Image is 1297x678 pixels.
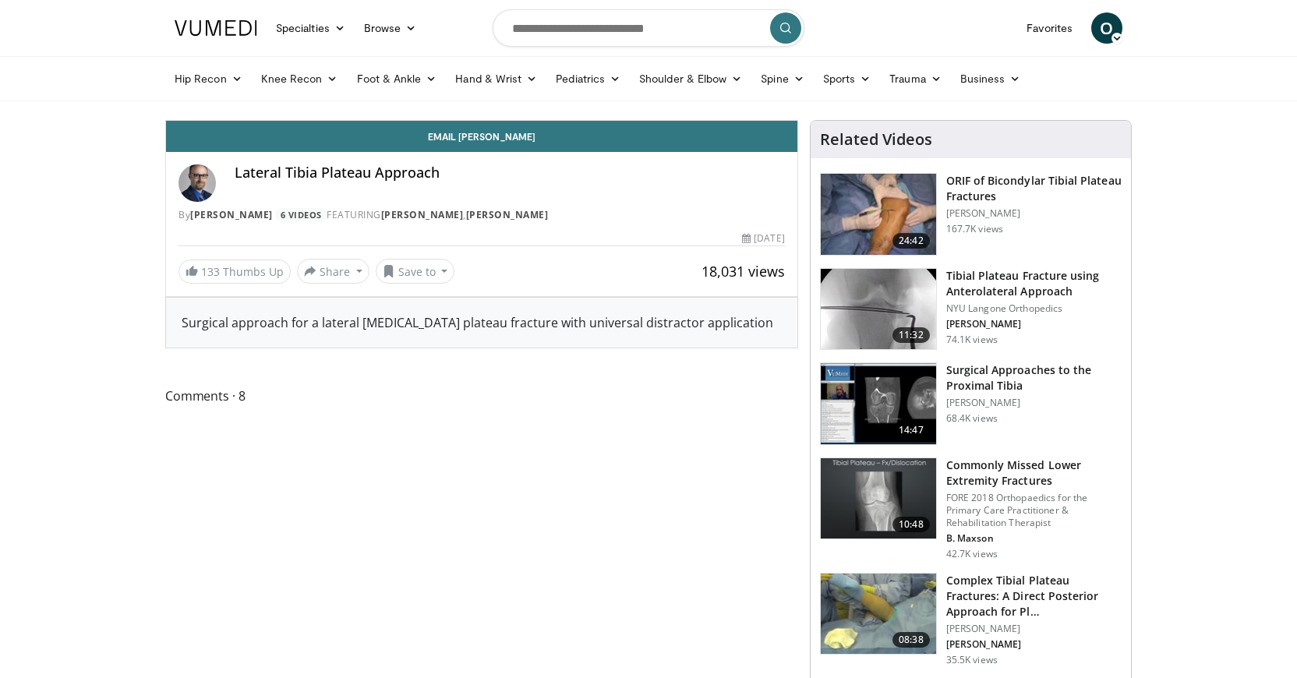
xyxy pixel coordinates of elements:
span: 10:48 [892,517,930,532]
a: Hip Recon [165,63,252,94]
img: Avatar [178,164,216,202]
p: NYU Langone Orthopedics [946,302,1122,315]
a: 14:47 Surgical Approaches to the Proximal Tibia [PERSON_NAME] 68.4K views [820,362,1122,445]
h3: ORIF of Bicondylar Tibial Plateau Fractures [946,173,1122,204]
div: By FEATURING , [178,208,785,222]
button: Save to [376,259,455,284]
a: Hand & Wrist [446,63,546,94]
a: Knee Recon [252,63,348,94]
a: Spine [751,63,813,94]
h3: Commonly Missed Lower Extremity Fractures [946,457,1122,489]
a: Email [PERSON_NAME] [166,121,797,152]
p: [PERSON_NAME] [946,638,1122,651]
input: Search topics, interventions [493,9,804,47]
a: 08:38 Complex Tibial Plateau Fractures: A Direct Posterior Approach for Pl… [PERSON_NAME] [PERSON... [820,573,1122,666]
a: Foot & Ankle [348,63,447,94]
span: 14:47 [892,422,930,438]
button: Share [297,259,369,284]
span: 08:38 [892,632,930,648]
a: [PERSON_NAME] [190,208,273,221]
span: Comments 8 [165,386,798,406]
span: 133 [201,264,220,279]
a: Pediatrics [546,63,630,94]
a: 6 Videos [275,208,327,221]
span: 24:42 [892,233,930,249]
a: Sports [814,63,881,94]
h4: Related Videos [820,130,932,149]
p: 167.7K views [946,223,1003,235]
a: 10:48 Commonly Missed Lower Extremity Fractures FORE 2018 Orthopaedics for the Primary Care Pract... [820,457,1122,560]
span: 11:32 [892,327,930,343]
p: 74.1K views [946,334,998,346]
div: Surgical approach for a lateral [MEDICAL_DATA] plateau fracture with universal distractor applica... [182,313,782,332]
a: O [1091,12,1122,44]
a: Shoulder & Elbow [630,63,751,94]
p: 35.5K views [946,654,998,666]
p: FORE 2018 Orthopaedics for the Primary Care Practitioner & Rehabilitation Therapist [946,492,1122,529]
p: [PERSON_NAME] [946,397,1122,409]
span: 18,031 views [702,262,785,281]
p: [PERSON_NAME] [946,207,1122,220]
a: Browse [355,12,426,44]
p: [PERSON_NAME] [946,623,1122,635]
div: [DATE] [742,231,784,245]
a: Specialties [267,12,355,44]
img: DA_UIUPltOAJ8wcH4xMDoxOjB1O8AjAz.150x105_q85_crop-smart_upscale.jpg [821,363,936,444]
img: 9nZFQMepuQiumqNn4xMDoxOjBzMTt2bJ.150x105_q85_crop-smart_upscale.jpg [821,269,936,350]
p: 68.4K views [946,412,998,425]
h3: Surgical Approaches to the Proximal Tibia [946,362,1122,394]
a: Favorites [1017,12,1082,44]
h3: Tibial Plateau Fracture using Anterolateral Approach [946,268,1122,299]
a: 11:32 Tibial Plateau Fracture using Anterolateral Approach NYU Langone Orthopedics [PERSON_NAME] ... [820,268,1122,351]
a: Trauma [880,63,951,94]
img: 4aa379b6-386c-4fb5-93ee-de5617843a87.150x105_q85_crop-smart_upscale.jpg [821,458,936,539]
a: [PERSON_NAME] [466,208,549,221]
a: 133 Thumbs Up [178,260,291,284]
a: 24:42 ORIF of Bicondylar Tibial Plateau Fractures [PERSON_NAME] 167.7K views [820,173,1122,256]
p: [PERSON_NAME] [946,318,1122,330]
p: 42.7K views [946,548,998,560]
p: B. Maxson [946,532,1122,545]
a: Business [951,63,1030,94]
h4: Lateral Tibia Plateau Approach [235,164,785,182]
h3: Complex Tibial Plateau Fractures: A Direct Posterior Approach for Pl… [946,573,1122,620]
a: [PERSON_NAME] [381,208,464,221]
img: Levy_Tib_Plat_100000366_3.jpg.150x105_q85_crop-smart_upscale.jpg [821,174,936,255]
img: VuMedi Logo [175,20,257,36]
img: a3c47f0e-2ae2-4b3a-bf8e-14343b886af9.150x105_q85_crop-smart_upscale.jpg [821,574,936,655]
